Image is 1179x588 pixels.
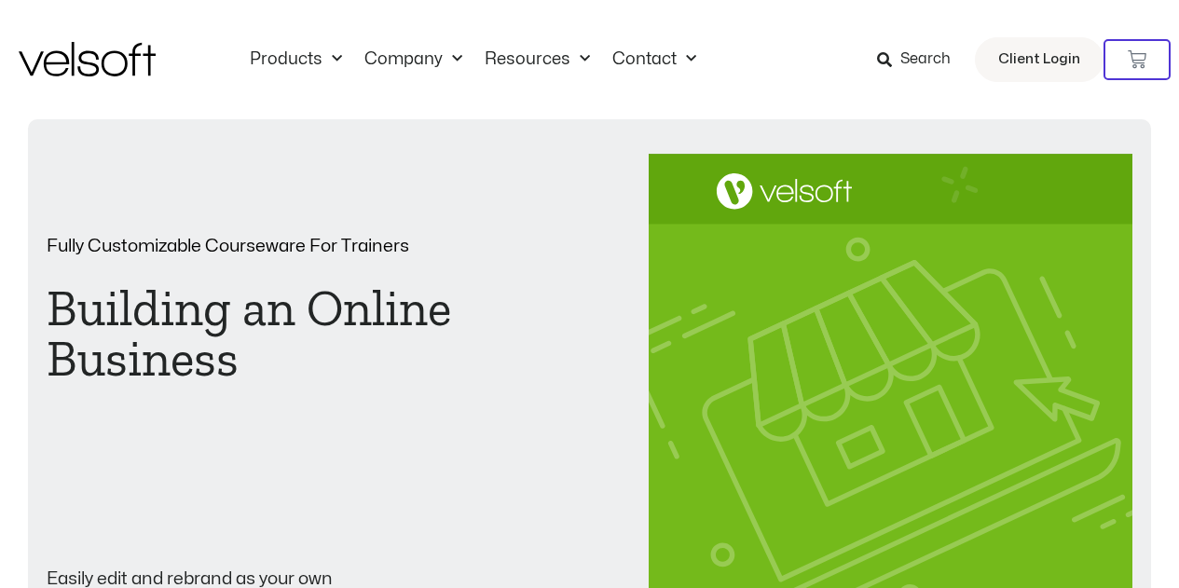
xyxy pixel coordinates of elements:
[998,48,1080,72] span: Client Login
[877,44,964,75] a: Search
[975,37,1104,82] a: Client Login
[353,49,473,70] a: CompanyMenu Toggle
[239,49,707,70] nav: Menu
[900,48,951,72] span: Search
[19,42,156,76] img: Velsoft Training Materials
[473,49,601,70] a: ResourcesMenu Toggle
[47,570,530,588] p: Easily edit and rebrand as your own
[47,283,530,384] h1: Building an Online Business
[47,238,530,255] p: Fully Customizable Courseware For Trainers
[601,49,707,70] a: ContactMenu Toggle
[239,49,353,70] a: ProductsMenu Toggle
